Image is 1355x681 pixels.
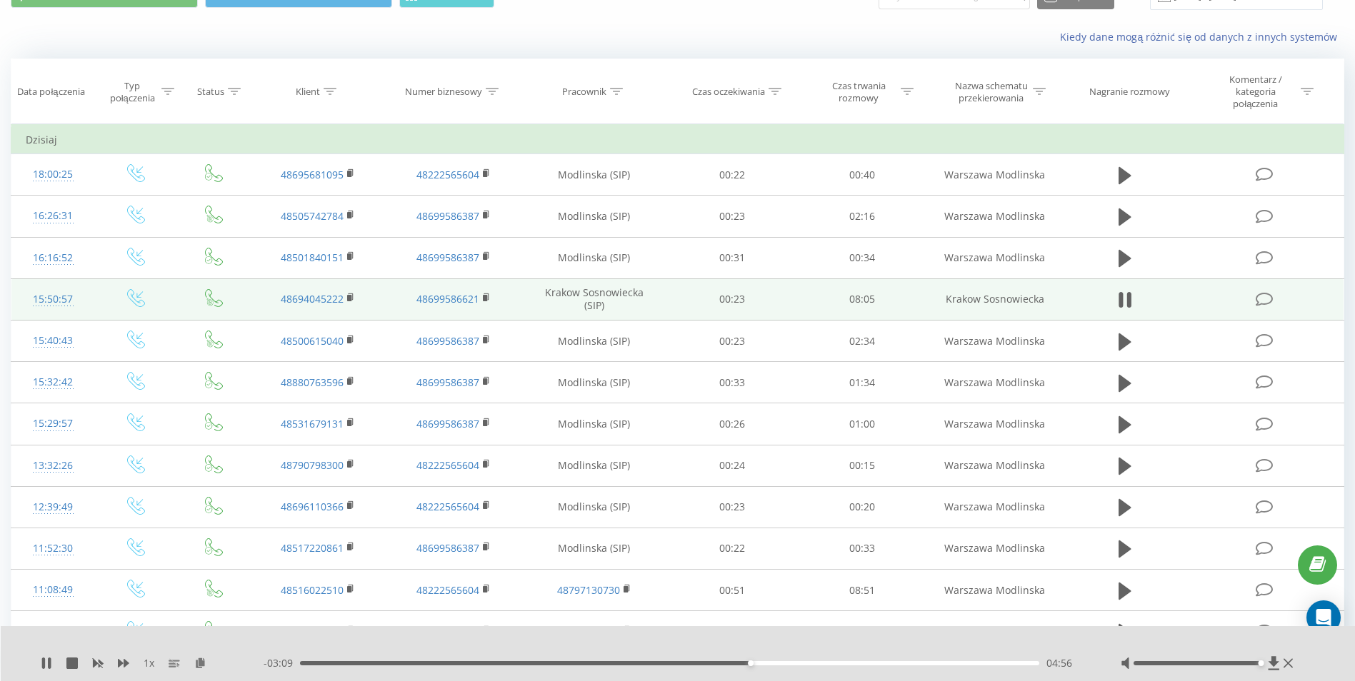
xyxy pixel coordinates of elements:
[281,583,344,597] a: 48516022510
[667,528,797,569] td: 00:22
[521,321,667,362] td: Modlinska (SIP)
[667,278,797,320] td: 00:23
[144,656,154,670] span: 1 x
[281,417,344,430] a: 48531679131
[557,625,620,638] a: 48797130730
[797,570,927,611] td: 08:51
[197,86,224,98] div: Status
[927,278,1062,320] td: Krakow Sosnowiecka
[927,445,1062,486] td: Warszawa Modlinska
[927,570,1062,611] td: Warszawa Modlinska
[26,368,80,396] div: 15:32:42
[416,251,479,264] a: 48699586387
[405,86,482,98] div: Numer biznesowy
[281,541,344,555] a: 48517220861
[416,541,479,555] a: 48699586387
[797,611,927,652] td: 01:19
[281,625,344,638] a: 48538107042
[416,625,479,638] a: 48699586387
[1258,660,1264,666] div: Accessibility label
[521,196,667,237] td: Modlinska (SIP)
[667,570,797,611] td: 00:51
[667,611,797,652] td: 00:51
[11,126,1344,154] td: Dzisiaj
[953,80,1029,104] div: Nazwa schematu przekierowania
[416,458,479,472] a: 48222565604
[927,196,1062,237] td: Warszawa Modlinska
[26,202,80,230] div: 16:26:31
[797,237,927,278] td: 00:34
[281,375,344,389] a: 48880763596
[521,528,667,569] td: Modlinska (SIP)
[26,535,80,563] div: 11:52:30
[281,292,344,306] a: 48694045222
[667,403,797,445] td: 00:26
[281,334,344,348] a: 48500615040
[26,452,80,480] div: 13:32:26
[667,445,797,486] td: 00:24
[1060,30,1344,44] a: Kiedy dane mogą różnić się od danych z innych systemów
[927,486,1062,528] td: Warszawa Modlinska
[927,528,1062,569] td: Warszawa Modlinska
[557,583,620,597] a: 48797130730
[416,583,479,597] a: 48222565604
[1089,86,1170,98] div: Nagranie rozmowy
[416,292,479,306] a: 48699586621
[797,362,927,403] td: 01:34
[26,244,80,272] div: 16:16:52
[1214,74,1297,110] div: Komentarz / kategoria połączenia
[296,86,320,98] div: Klient
[26,410,80,438] div: 15:29:57
[416,375,479,389] a: 48699586387
[562,86,606,98] div: Pracownik
[26,576,80,604] div: 11:08:49
[26,161,80,188] div: 18:00:25
[416,168,479,181] a: 48222565604
[667,486,797,528] td: 00:23
[281,209,344,223] a: 48505742784
[1306,600,1341,635] div: Open Intercom Messenger
[797,278,927,320] td: 08:05
[927,403,1062,445] td: Warszawa Modlinska
[521,154,667,196] td: Modlinska (SIP)
[797,196,927,237] td: 02:16
[667,154,797,196] td: 00:22
[797,445,927,486] td: 00:15
[748,660,754,666] div: Accessibility label
[927,321,1062,362] td: Warszawa Modlinska
[521,362,667,403] td: Modlinska (SIP)
[667,362,797,403] td: 00:33
[281,251,344,264] a: 48501840151
[26,286,80,313] div: 15:50:57
[797,403,927,445] td: 01:00
[416,500,479,513] a: 48222565604
[26,327,80,355] div: 15:40:43
[797,321,927,362] td: 02:34
[416,334,479,348] a: 48699586387
[521,486,667,528] td: Modlinska (SIP)
[264,656,300,670] span: - 03:09
[26,617,80,645] div: 11:06:56
[26,493,80,521] div: 12:39:49
[797,154,927,196] td: 00:40
[107,80,158,104] div: Typ połączenia
[281,168,344,181] a: 48695681095
[521,445,667,486] td: Modlinska (SIP)
[927,237,1062,278] td: Warszawa Modlinska
[667,196,797,237] td: 00:23
[416,417,479,430] a: 48699586387
[927,611,1062,652] td: Warszawa Modlinska
[17,86,84,98] div: Data połączenia
[521,278,667,320] td: Krakow Sosnowiecka (SIP)
[1046,656,1072,670] span: 04:56
[797,528,927,569] td: 00:33
[797,486,927,528] td: 00:20
[281,500,344,513] a: 48696110366
[667,237,797,278] td: 00:31
[927,362,1062,403] td: Warszawa Modlinska
[821,80,897,104] div: Czas trwania rozmowy
[521,403,667,445] td: Modlinska (SIP)
[692,86,765,98] div: Czas oczekiwania
[667,321,797,362] td: 00:23
[521,237,667,278] td: Modlinska (SIP)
